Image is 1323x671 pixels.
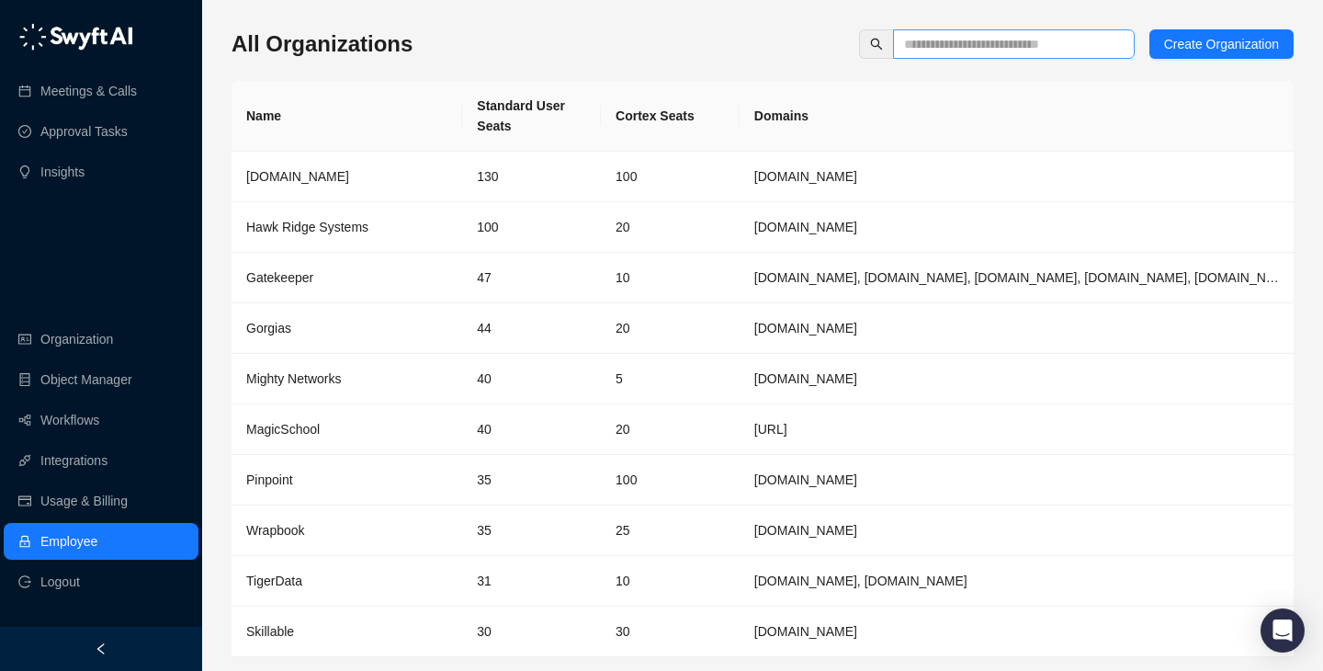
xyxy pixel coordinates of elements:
span: Hawk Ridge Systems [246,220,368,234]
a: Organization [40,321,113,358]
td: mightynetworks.com [740,354,1294,404]
td: 25 [601,506,740,556]
td: synthesia.io [740,152,1294,202]
span: search [870,38,883,51]
td: 130 [462,152,601,202]
td: gatekeeperhq.com, gatekeeperhq.io, gatekeeper.io, gatekeepervclm.com, gatekeeperhq.co, trygatekee... [740,253,1294,303]
td: 20 [601,202,740,253]
span: left [95,643,107,655]
span: TigerData [246,574,302,588]
a: Meetings & Calls [40,73,137,109]
span: logout [18,575,31,588]
td: 20 [601,404,740,455]
td: 44 [462,303,601,354]
span: [DOMAIN_NAME] [246,169,349,184]
td: wrapbook.com [740,506,1294,556]
span: Logout [40,563,80,600]
th: Name [232,81,462,152]
span: Gatekeeper [246,270,313,285]
td: 47 [462,253,601,303]
td: hawkridgesys.com [740,202,1294,253]
span: Gorgias [246,321,291,335]
td: 40 [462,354,601,404]
a: Usage & Billing [40,483,128,519]
span: Mighty Networks [246,371,341,386]
img: logo-05li4sbe.png [18,23,133,51]
th: Cortex Seats [601,81,740,152]
a: Employee [40,523,97,560]
a: Workflows [40,402,99,438]
td: 30 [462,607,601,657]
a: Approval Tasks [40,113,128,150]
a: Object Manager [40,361,132,398]
th: Standard User Seats [462,81,601,152]
td: 35 [462,455,601,506]
a: Integrations [40,442,107,479]
h3: All Organizations [232,29,413,59]
span: Skillable [246,624,294,639]
td: 10 [601,253,740,303]
th: Domains [740,81,1294,152]
td: 100 [601,152,740,202]
span: Create Organization [1164,34,1279,54]
a: Insights [40,154,85,190]
td: skillable.com [740,607,1294,657]
div: Open Intercom Messenger [1261,608,1305,653]
span: MagicSchool [246,422,320,437]
td: 100 [601,455,740,506]
td: timescale.com, tigerdata.com [740,556,1294,607]
td: 31 [462,556,601,607]
td: magicschool.ai [740,404,1294,455]
td: 30 [601,607,740,657]
td: gorgias.com [740,303,1294,354]
button: Create Organization [1149,29,1294,59]
td: 100 [462,202,601,253]
td: 40 [462,404,601,455]
td: 20 [601,303,740,354]
td: pinpointhq.com [740,455,1294,506]
td: 5 [601,354,740,404]
span: Wrapbook [246,523,305,538]
span: Pinpoint [246,472,293,487]
td: 35 [462,506,601,556]
td: 10 [601,556,740,607]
